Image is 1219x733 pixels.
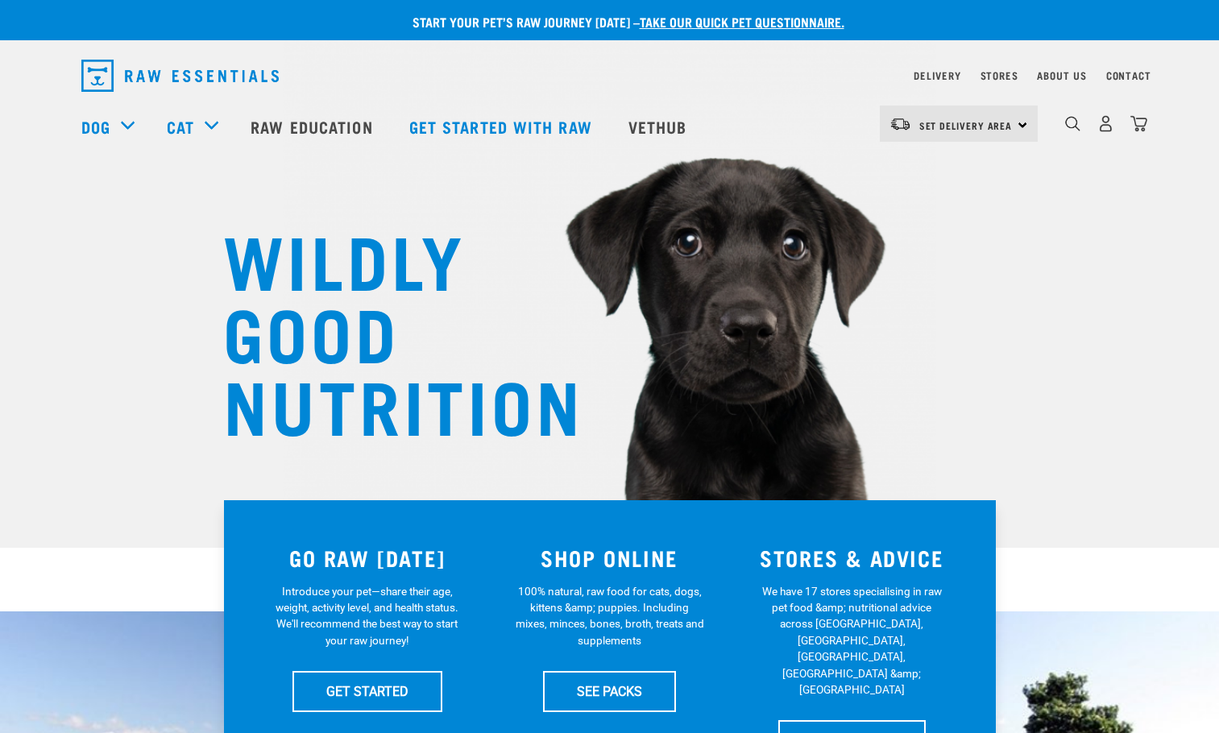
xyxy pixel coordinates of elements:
[1130,115,1147,132] img: home-icon@2x.png
[757,583,947,698] p: We have 17 stores specialising in raw pet food &amp; nutritional advice across [GEOGRAPHIC_DATA],...
[889,117,911,131] img: van-moving.png
[234,94,392,159] a: Raw Education
[919,122,1013,128] span: Set Delivery Area
[1065,116,1080,131] img: home-icon-1@2x.png
[981,72,1018,78] a: Stores
[167,114,194,139] a: Cat
[543,671,676,711] a: SEE PACKS
[81,60,279,92] img: Raw Essentials Logo
[498,545,721,570] h3: SHOP ONLINE
[81,114,110,139] a: Dog
[1106,72,1151,78] a: Contact
[393,94,612,159] a: Get started with Raw
[515,583,704,649] p: 100% natural, raw food for cats, dogs, kittens &amp; puppies. Including mixes, minces, bones, bro...
[914,72,960,78] a: Delivery
[292,671,442,711] a: GET STARTED
[256,545,479,570] h3: GO RAW [DATE]
[1037,72,1086,78] a: About Us
[640,18,844,25] a: take our quick pet questionnaire.
[68,53,1151,98] nav: dropdown navigation
[223,222,545,439] h1: WILDLY GOOD NUTRITION
[740,545,964,570] h3: STORES & ADVICE
[272,583,462,649] p: Introduce your pet—share their age, weight, activity level, and health status. We'll recommend th...
[1097,115,1114,132] img: user.png
[612,94,707,159] a: Vethub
